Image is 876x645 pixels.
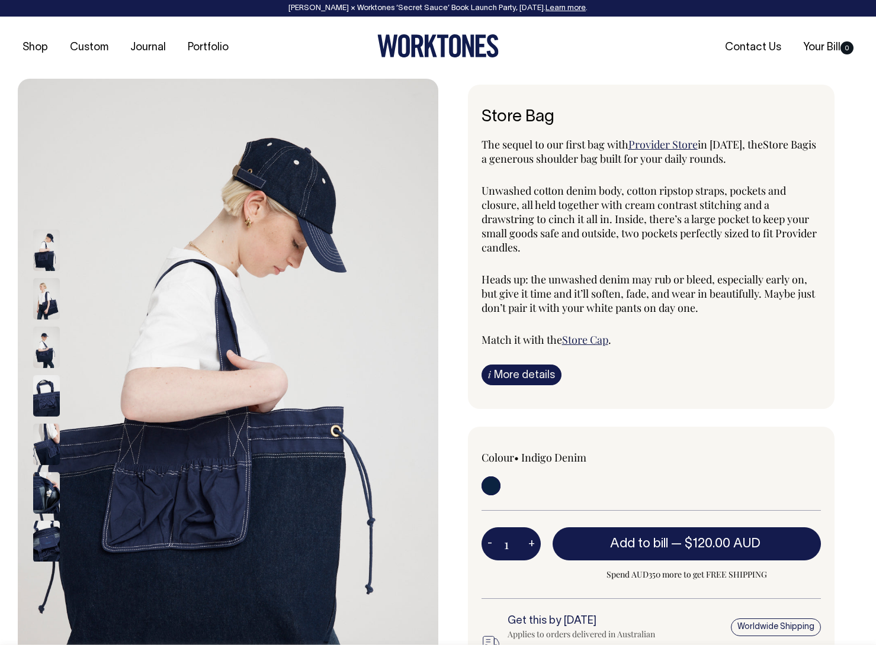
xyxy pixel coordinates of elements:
span: 0 [840,41,853,54]
span: Add to bill [610,538,668,550]
span: Store Bag [763,137,808,151]
span: Spend AUD350 more to get FREE SHIPPING [553,567,822,582]
a: iMore details [482,365,561,385]
span: The sequel to our first bag with [482,137,628,151]
a: Provider Store [628,137,698,151]
img: indigo-denim [33,520,60,562]
a: Store Cap [562,333,608,347]
a: Contact Us [720,38,786,57]
span: i [488,368,491,380]
button: + [522,532,541,556]
img: indigo-denim [33,375,60,416]
img: indigo-denim [33,423,60,465]
button: Add to bill —$120.00 AUD [553,527,822,560]
a: Portfolio [183,38,233,57]
a: Custom [65,38,113,57]
span: Unwashed cotton denim body, cotton ripstop straps, pockets and closure, all held together with cr... [482,183,817,254]
div: [PERSON_NAME] × Worktones ‘Secret Sauce’ Book Launch Party, [DATE]. . [12,4,864,12]
h6: Get this by [DATE] [508,615,666,627]
span: — [671,538,763,550]
label: Indigo Denim [521,450,586,465]
span: $120.00 AUD [685,538,761,550]
img: indigo-denim [33,326,60,367]
span: Heads up: the unwashed denim may rub or bleed, especially early on, but give it time and it’ll so... [482,272,815,315]
div: Colour [482,450,617,465]
a: Shop [18,38,53,57]
h6: Store Bag [482,108,822,127]
span: Match it with the . [482,333,611,347]
img: indigo-denim [33,229,60,270]
img: indigo-denim [33,472,60,513]
span: is a generous shoulder bag built for your daily rounds. [482,137,816,166]
a: Learn more [546,5,586,12]
a: Your Bill0 [798,38,858,57]
span: • [514,450,519,465]
button: - [482,532,498,556]
a: Journal [126,38,171,57]
span: in [DATE], the [698,137,763,151]
img: indigo-denim [33,278,60,319]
